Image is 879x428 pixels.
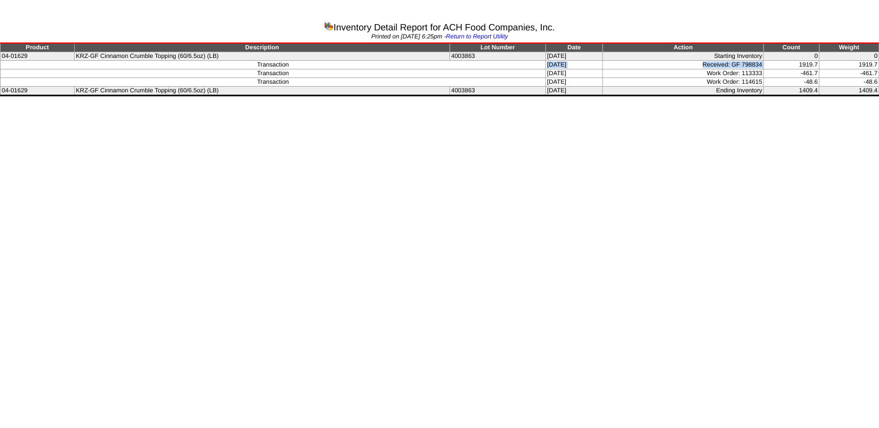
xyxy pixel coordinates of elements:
td: Received: GF 798834 [603,61,764,69]
td: KRZ-GF Cinnamon Crumble Topping (60/6.5oz) (LB) [74,87,449,96]
td: Starting Inventory [603,52,764,61]
td: Transaction [1,78,546,87]
td: 1919.7 [764,61,819,69]
td: Weight [819,43,879,52]
td: 0 [819,52,879,61]
td: Description [74,43,449,52]
td: Lot Number [450,43,546,52]
td: 1919.7 [819,61,879,69]
td: Action [603,43,764,52]
td: Work Order: 114615 [603,78,764,87]
td: 1409.4 [819,87,879,96]
td: Count [764,43,819,52]
td: [DATE] [545,69,602,78]
td: 1409.4 [764,87,819,96]
td: 4003863 [450,87,546,96]
td: Work Order: 113333 [603,69,764,78]
td: -48.6 [764,78,819,87]
td: 4003863 [450,52,546,61]
td: 04-01629 [1,87,75,96]
td: [DATE] [545,78,602,87]
td: -461.7 [819,69,879,78]
td: Transaction [1,69,546,78]
td: Date [545,43,602,52]
td: Ending Inventory [603,87,764,96]
td: [DATE] [545,87,602,96]
td: Transaction [1,61,546,69]
td: 04-01629 [1,52,75,61]
td: -461.7 [764,69,819,78]
td: 0 [764,52,819,61]
td: -48.6 [819,78,879,87]
a: Return to Report Utility [446,33,508,40]
td: [DATE] [545,61,602,69]
td: [DATE] [545,52,602,61]
td: Product [1,43,75,52]
img: graph.gif [324,21,333,30]
td: KRZ-GF Cinnamon Crumble Topping (60/6.5oz) (LB) [74,52,449,61]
